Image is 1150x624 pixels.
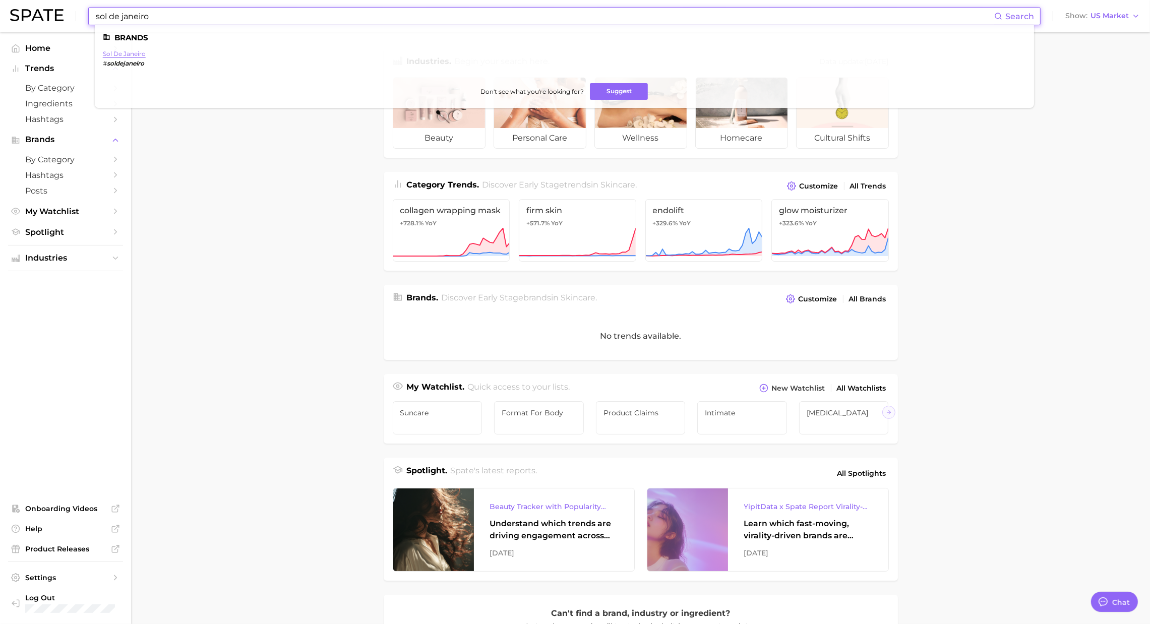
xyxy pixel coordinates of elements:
a: by Category [8,152,123,167]
button: Trends [8,61,123,76]
a: endolift+329.6% YoY [645,199,763,262]
span: All Trends [850,182,886,191]
a: collagen wrapping mask+728.1% YoY [393,199,510,262]
div: [DATE] [490,547,618,559]
a: cultural shifts [796,77,889,149]
span: skincare [600,180,635,190]
span: Posts [25,186,106,196]
a: Posts [8,183,123,199]
span: Suncare [400,409,475,417]
span: Industries [25,254,106,263]
span: YoY [551,219,563,227]
a: [MEDICAL_DATA] [799,401,889,434]
span: +329.6% [653,219,678,227]
a: YipitData x Spate Report Virality-Driven Brands Are Taking a Slice of the Beauty PieLearn which f... [647,488,889,572]
span: Discover Early Stage trends in . [482,180,637,190]
button: New Watchlist [757,381,827,395]
span: Ingredients [25,99,106,108]
a: Onboarding Videos [8,501,123,516]
button: Customize [784,179,840,193]
span: Log Out [25,593,118,602]
a: Hashtags [8,167,123,183]
span: Customize [800,182,838,191]
span: Home [25,43,106,53]
a: homecare [695,77,788,149]
a: All Trends [848,179,889,193]
span: US Market [1091,13,1129,19]
a: Product Releases [8,541,123,556]
span: +728.1% [400,219,424,227]
span: Trends [25,64,106,73]
span: Spotlight [25,227,106,237]
input: Search here for a brand, industry, or ingredient [95,8,994,25]
span: by Category [25,83,106,93]
a: Beauty Tracker with Popularity IndexUnderstand which trends are driving engagement across platfor... [393,488,635,572]
a: All Spotlights [835,465,889,482]
span: personal care [494,128,586,148]
span: cultural shifts [797,128,888,148]
h1: Spotlight. [407,465,448,482]
a: wellness [594,77,687,149]
span: skincare [561,293,595,302]
a: Intimate [697,401,787,434]
span: glow moisturizer [779,206,881,215]
button: Brands [8,132,123,147]
span: Hashtags [25,114,106,124]
span: wellness [595,128,687,148]
a: Settings [8,570,123,585]
span: New Watchlist [772,384,825,393]
span: Format for Body [502,409,576,417]
div: YipitData x Spate Report Virality-Driven Brands Are Taking a Slice of the Beauty Pie [744,501,872,513]
a: My Watchlist [8,204,123,219]
span: YoY [680,219,691,227]
a: firm skin+571.7% YoY [519,199,636,262]
span: by Category [25,155,106,164]
h2: Quick access to your lists. [467,381,570,395]
a: Spotlight [8,224,123,240]
span: firm skin [526,206,629,215]
span: YoY [426,219,437,227]
span: collagen wrapping mask [400,206,503,215]
span: Brands . [407,293,439,302]
button: Scroll Right [882,406,895,419]
a: Help [8,521,123,536]
h1: My Watchlist. [407,381,465,395]
a: All Watchlists [834,382,889,395]
span: +323.6% [779,219,804,227]
span: beauty [393,128,485,148]
span: All Spotlights [837,467,886,479]
span: Brands [25,135,106,144]
button: ShowUS Market [1063,10,1142,23]
a: glow moisturizer+323.6% YoY [771,199,889,262]
a: personal care [494,77,586,149]
span: Settings [25,573,106,582]
span: Help [25,524,106,533]
span: Hashtags [25,170,106,180]
div: No trends available. [384,312,898,360]
div: Understand which trends are driving engagement across platforms in the skin, hair, makeup, and fr... [490,518,618,542]
span: YoY [805,219,817,227]
span: +571.7% [526,219,550,227]
button: Customize [783,292,839,306]
button: Industries [8,251,123,266]
span: Product Claims [603,409,678,417]
span: All Watchlists [837,384,886,393]
span: Don't see what you're looking for? [480,88,584,95]
span: homecare [696,128,788,148]
span: # [103,59,107,67]
a: Home [8,40,123,56]
span: Product Releases [25,544,106,553]
h2: Spate's latest reports. [450,465,537,482]
a: by Category [8,80,123,96]
a: Ingredients [8,96,123,111]
span: Category Trends . [407,180,479,190]
em: soldejaneiro [107,59,144,67]
span: Show [1065,13,1087,19]
a: beauty [393,77,486,149]
li: Brands [103,33,1026,42]
span: Intimate [705,409,779,417]
img: SPATE [10,9,64,21]
span: Customize [799,295,837,303]
a: All Brands [846,292,889,306]
button: Suggest [590,83,648,100]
